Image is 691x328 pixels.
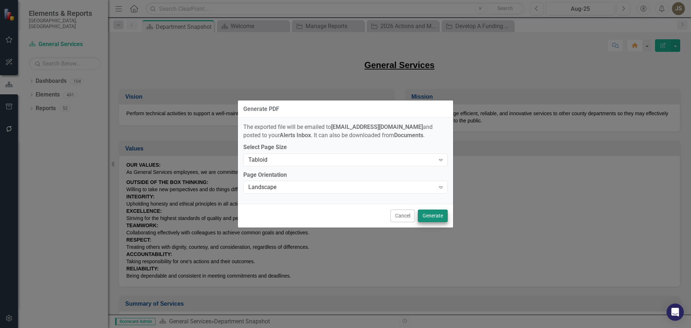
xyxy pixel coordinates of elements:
div: Generate PDF [243,106,279,112]
label: Select Page Size [243,143,448,152]
strong: [EMAIL_ADDRESS][DOMAIN_NAME] [331,123,423,130]
strong: Documents [394,132,423,139]
div: Tabloid [248,156,435,164]
strong: Alerts Inbox [280,132,311,139]
label: Page Orientation [243,171,448,179]
div: Open Intercom Messenger [667,304,684,321]
button: Generate [418,210,448,222]
span: The exported file will be emailed to and posted to your . It can also be downloaded from . [243,123,433,139]
div: Landscape [248,183,435,192]
button: Cancel [390,210,415,222]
